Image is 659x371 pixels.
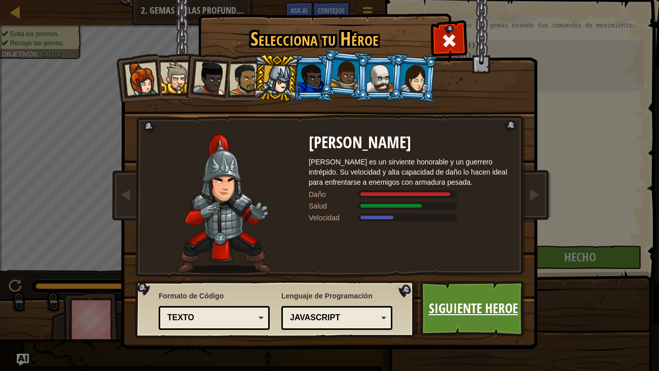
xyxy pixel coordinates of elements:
[356,55,402,101] li: Okar PiesdeTrueno
[135,281,418,339] img: language-selector-background.png
[176,134,271,274] img: samurai.pose.png
[309,201,511,211] div: Ganancias 71% of listed Guerrero salud de armadura.
[287,55,333,101] li: Gordon el Firme
[309,213,511,223] div: Se mueve a 8 metros por segundo.
[200,28,428,50] h1: Selecciona tu Héroe
[309,213,359,223] div: Velocidad
[159,291,270,301] span: Formato de Código
[319,49,370,99] li: Arryn Muro de piedra
[309,134,511,152] h2: [PERSON_NAME]
[309,157,511,187] div: [PERSON_NAME] es un sirviente honorable y un guerrero intrépido. Su velocidad y alta capacidad de...
[309,189,359,199] div: Daño
[420,281,526,336] a: Siguiente Heroe
[150,53,195,99] li: Señor Tharin Puñotrueno
[389,53,438,103] li: Illia Forjaescudos
[167,312,255,324] div: Texto
[281,291,392,301] span: Lenguaje de Programación
[252,54,300,103] li: Hattori Hanzo
[309,201,359,211] div: Salud
[309,189,511,199] div: Ofertas 180% of listed Guerrero weapon damage.
[182,51,232,101] li: Dama Ida Corazón Justo
[290,312,378,324] div: JavaScript
[113,53,163,103] li: Capitana Anya Weston
[218,54,265,102] li: Alejandro El Duelista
